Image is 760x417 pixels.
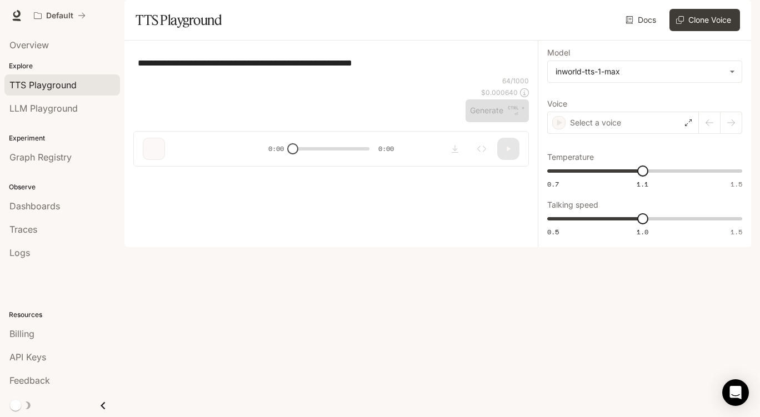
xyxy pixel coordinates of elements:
p: Talking speed [547,201,598,209]
a: Docs [623,9,661,31]
p: 64 / 1000 [502,76,529,86]
button: All workspaces [29,4,91,27]
p: Default [46,11,73,21]
button: Clone Voice [669,9,740,31]
p: Temperature [547,153,594,161]
span: 0.5 [547,227,559,237]
p: Model [547,49,570,57]
div: inworld-tts-1-max [548,61,742,82]
div: Open Intercom Messenger [722,379,749,406]
span: 0.7 [547,179,559,189]
span: 1.0 [637,227,648,237]
p: Voice [547,100,567,108]
h1: TTS Playground [136,9,222,31]
p: $ 0.000640 [481,88,518,97]
span: 1.5 [731,227,742,237]
p: Select a voice [570,117,621,128]
span: 1.1 [637,179,648,189]
div: inworld-tts-1-max [556,66,724,77]
span: 1.5 [731,179,742,189]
